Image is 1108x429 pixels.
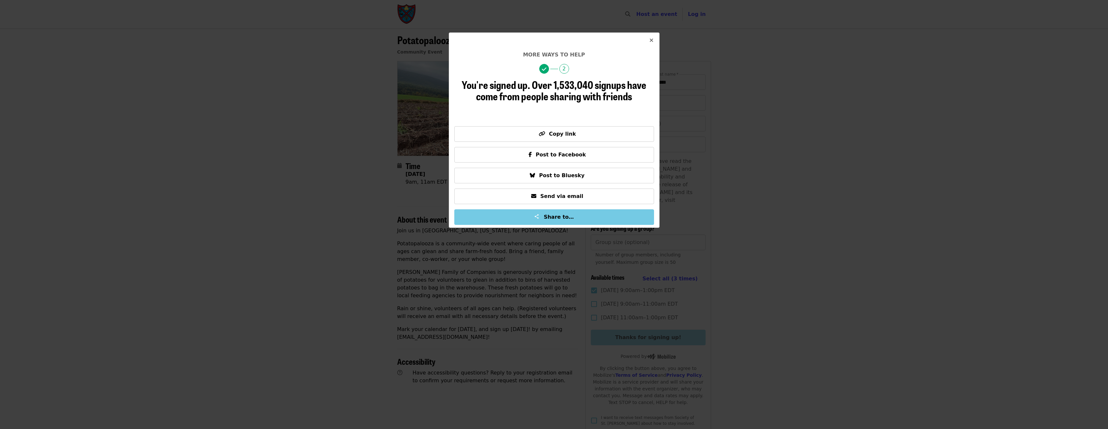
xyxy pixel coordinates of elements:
[531,193,536,199] i: envelope icon
[534,214,539,219] img: Share
[476,77,646,104] span: Over 1,533,040 signups have come from people sharing with friends
[529,152,532,158] i: facebook-f icon
[649,37,653,43] i: times icon
[454,189,654,204] button: Send via email
[454,209,654,225] button: Share to…
[544,214,574,220] span: Share to…
[454,126,654,142] button: Copy link
[549,131,576,137] span: Copy link
[540,193,583,199] span: Send via email
[539,131,545,137] i: link icon
[539,172,584,178] span: Post to Bluesky
[454,168,654,183] button: Post to Bluesky
[536,152,586,158] span: Post to Facebook
[523,52,585,58] span: More ways to help
[542,66,546,72] i: check icon
[462,77,530,92] span: You're signed up.
[530,172,535,178] i: bluesky icon
[644,33,659,48] button: Close
[559,64,569,74] span: 2
[454,147,654,163] button: Post to Facebook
